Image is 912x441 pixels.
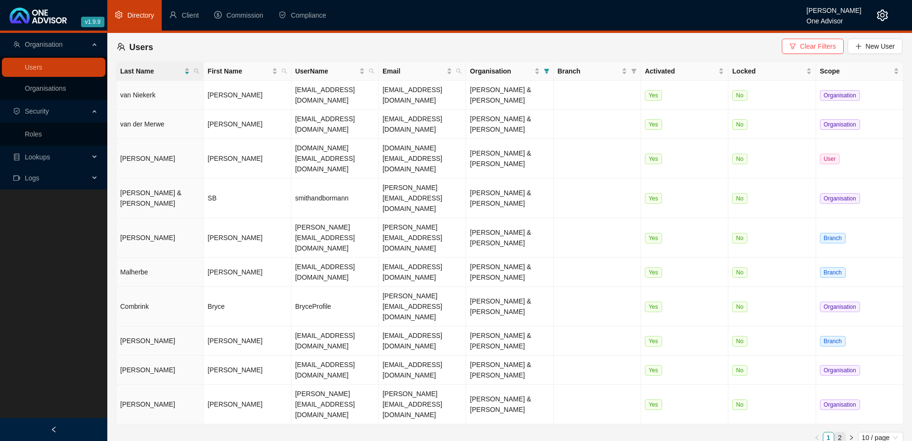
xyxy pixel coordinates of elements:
[866,41,895,52] span: New User
[820,90,860,101] span: Organisation
[820,336,846,346] span: Branch
[204,218,291,258] td: [PERSON_NAME]
[116,258,204,287] td: Malherbe
[820,365,860,376] span: Organisation
[204,326,291,356] td: [PERSON_NAME]
[116,110,204,139] td: van der Merwe
[466,139,553,178] td: [PERSON_NAME] & [PERSON_NAME]
[379,178,466,218] td: [PERSON_NAME][EMAIL_ADDRESS][DOMAIN_NAME]
[13,41,20,48] span: team
[379,326,466,356] td: [EMAIL_ADDRESS][DOMAIN_NAME]
[279,11,286,19] span: safety
[466,110,553,139] td: [PERSON_NAME] & [PERSON_NAME]
[369,68,374,74] span: search
[25,84,66,92] a: Organisations
[732,119,747,130] span: No
[207,66,269,76] span: First Name
[227,11,263,19] span: Commission
[466,326,553,356] td: [PERSON_NAME] & [PERSON_NAME]
[379,287,466,326] td: [PERSON_NAME][EMAIL_ADDRESS][DOMAIN_NAME]
[645,267,662,278] span: Yes
[204,356,291,385] td: [PERSON_NAME]
[379,62,466,81] th: Email
[820,193,860,204] span: Organisation
[820,154,839,164] span: User
[789,43,796,50] span: filter
[820,302,860,312] span: Organisation
[13,175,20,181] span: video-camera
[115,11,123,19] span: setting
[116,287,204,326] td: Combrink
[116,356,204,385] td: [PERSON_NAME]
[194,68,199,74] span: search
[367,64,376,78] span: search
[295,66,357,76] span: UserName
[214,11,222,19] span: dollar
[466,385,553,424] td: [PERSON_NAME] & [PERSON_NAME]
[558,66,620,76] span: Branch
[732,267,747,278] span: No
[291,356,379,385] td: [EMAIL_ADDRESS][DOMAIN_NAME]
[291,110,379,139] td: [EMAIL_ADDRESS][DOMAIN_NAME]
[732,399,747,410] span: No
[291,385,379,424] td: [PERSON_NAME][EMAIL_ADDRESS][DOMAIN_NAME]
[782,39,843,54] button: Clear Filters
[204,258,291,287] td: [PERSON_NAME]
[820,119,860,130] span: Organisation
[820,66,891,76] span: Scope
[204,62,291,81] th: First Name
[25,41,62,48] span: Organisation
[192,64,201,78] span: search
[807,2,861,13] div: [PERSON_NAME]
[10,8,67,23] img: 2df55531c6924b55f21c4cf5d4484680-logo-light.svg
[120,66,182,76] span: Last Name
[848,39,902,54] button: New User
[807,13,861,23] div: One Advisor
[732,66,804,76] span: Locked
[291,218,379,258] td: [PERSON_NAME][EMAIL_ADDRESS][DOMAIN_NAME]
[379,356,466,385] td: [EMAIL_ADDRESS][DOMAIN_NAME]
[127,11,154,19] span: Directory
[456,68,462,74] span: search
[116,385,204,424] td: [PERSON_NAME]
[291,62,379,81] th: UserName
[379,81,466,110] td: [EMAIL_ADDRESS][DOMAIN_NAME]
[291,258,379,287] td: [EMAIL_ADDRESS][DOMAIN_NAME]
[379,110,466,139] td: [EMAIL_ADDRESS][DOMAIN_NAME]
[466,178,553,218] td: [PERSON_NAME] & [PERSON_NAME]
[849,435,854,441] span: right
[281,68,287,74] span: search
[116,218,204,258] td: [PERSON_NAME]
[814,435,820,441] span: left
[732,90,747,101] span: No
[25,63,42,71] a: Users
[645,399,662,410] span: Yes
[877,10,888,21] span: setting
[13,108,20,115] span: safety-certificate
[117,42,125,51] span: team
[554,62,641,81] th: Branch
[645,193,662,204] span: Yes
[645,90,662,101] span: Yes
[645,119,662,130] span: Yes
[820,399,860,410] span: Organisation
[51,426,57,433] span: left
[732,302,747,312] span: No
[116,81,204,110] td: van Niekerk
[466,218,553,258] td: [PERSON_NAME] & [PERSON_NAME]
[732,336,747,346] span: No
[379,258,466,287] td: [EMAIL_ADDRESS][DOMAIN_NAME]
[732,193,747,204] span: No
[291,287,379,326] td: BryceProfile
[641,62,728,81] th: Activated
[204,110,291,139] td: [PERSON_NAME]
[116,326,204,356] td: [PERSON_NAME]
[169,11,177,19] span: user
[542,64,551,78] span: filter
[466,258,553,287] td: [PERSON_NAME] & [PERSON_NAME]
[182,11,199,19] span: Client
[379,218,466,258] td: [PERSON_NAME][EMAIL_ADDRESS][DOMAIN_NAME]
[291,139,379,178] td: [DOMAIN_NAME][EMAIL_ADDRESS][DOMAIN_NAME]
[800,41,836,52] span: Clear Filters
[728,62,816,81] th: Locked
